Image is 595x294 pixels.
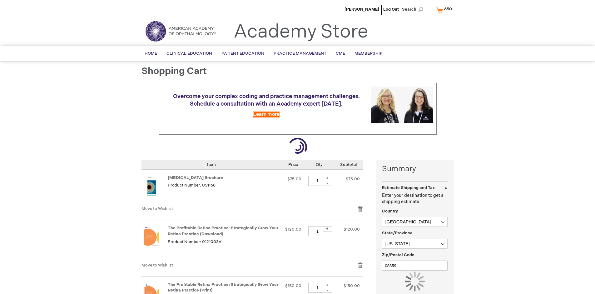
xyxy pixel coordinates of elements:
[382,252,414,257] span: Zip/Postal Code
[402,3,426,16] span: Search
[141,226,161,246] img: The Profitable Retina Practice: Strategically Grow Your Retina Practice (Download)
[288,162,298,167] span: Price
[345,7,379,12] a: [PERSON_NAME]
[323,176,332,181] div: +
[323,181,332,186] div: -
[173,93,360,107] span: Overcome your complex coding and practice management challenges. Schedule a consultation with an ...
[234,21,368,43] a: Academy Store
[316,162,323,167] span: Qty
[141,176,168,200] a: Amblyopia Brochure
[371,87,433,123] img: Schedule a consultation with an Academy expert today
[221,51,264,56] span: Patient Education
[285,227,301,232] span: $120.00
[274,51,326,56] span: Practice Management
[355,51,383,56] span: Membership
[168,282,278,293] a: The Profitable Retina Practice: Strategically Grow Your Retina Practice (Print)
[207,162,216,167] span: Item
[346,177,360,182] span: $75.00
[382,192,448,205] p: Enter your destination to get a shipping estimate.
[141,226,168,256] a: The Profitable Retina Practice: Strategically Grow Your Retina Practice (Download)
[308,176,327,186] input: Qty
[323,283,332,288] div: +
[382,231,413,236] span: State/Province
[340,162,357,167] span: Subtotal
[145,51,157,56] span: Home
[168,183,216,188] span: Product Number: 051168
[323,231,332,236] div: -
[141,206,173,211] a: Move to Wishlist
[308,283,327,293] input: Qty
[382,209,398,214] span: Country
[168,239,221,244] span: Product Number: 0121003V
[166,51,212,56] span: Clinical Education
[344,227,360,232] span: $120.00
[383,7,399,12] a: Log Out
[285,283,301,288] span: $150.00
[287,177,301,182] span: $75.00
[141,66,207,77] span: Shopping Cart
[405,272,425,292] img: Loading...
[434,4,456,15] a: 650
[382,164,448,174] strong: Summary
[168,175,223,180] a: [MEDICAL_DATA] Brochure
[323,226,332,232] div: +
[168,226,278,237] a: The Profitable Retina Practice: Strategically Grow Your Retina Practice (Download)
[444,7,452,12] span: 650
[141,176,161,196] img: Amblyopia Brochure
[344,283,360,288] span: $150.00
[323,288,332,293] div: -
[336,51,345,56] span: CME
[253,112,280,117] a: Learn more
[141,263,173,268] a: Move to Wishlist
[308,226,327,236] input: Qty
[382,185,435,190] strong: Estimate Shipping and Tax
